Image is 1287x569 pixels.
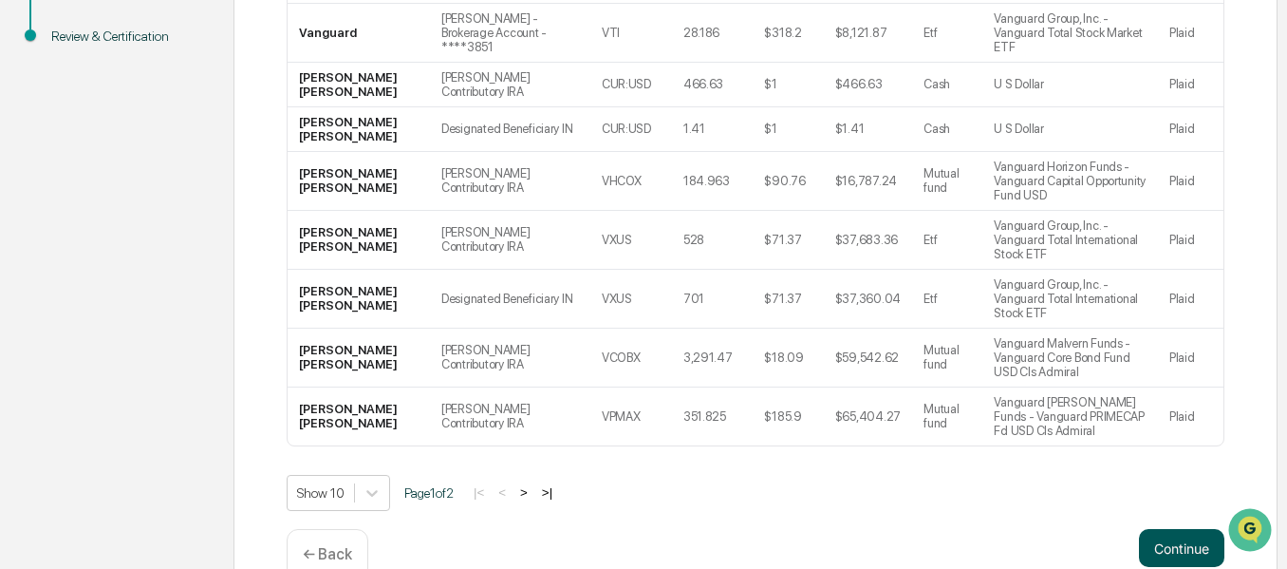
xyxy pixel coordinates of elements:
[19,145,53,180] img: 1746055101610-c473b297-6a78-478c-a979-82029cc54cd1
[288,388,430,446] td: [PERSON_NAME] [PERSON_NAME]
[288,211,430,270] td: [PERSON_NAME] [PERSON_NAME]
[912,152,982,211] td: Mutual fund
[138,241,153,256] div: 🗄️
[753,388,823,446] td: $185.9
[590,4,672,63] td: VTI
[590,388,672,446] td: VPMAX
[11,268,127,302] a: 🔎Data Lookup
[1226,506,1278,558] iframe: Open customer support
[672,107,754,152] td: 1.41
[672,388,754,446] td: 351.825
[912,4,982,63] td: Etf
[982,107,1158,152] td: U S Dollar
[38,239,122,258] span: Preclearance
[430,152,590,211] td: [PERSON_NAME] Contributory IRA
[590,211,672,270] td: VXUS
[753,63,823,107] td: $1
[590,270,672,329] td: VXUS
[1158,63,1223,107] td: Plaid
[1158,107,1223,152] td: Plaid
[672,211,754,270] td: 528
[19,241,34,256] div: 🖐️
[430,388,590,446] td: [PERSON_NAME] Contributory IRA
[1139,529,1224,567] button: Continue
[982,4,1158,63] td: Vanguard Group, Inc. - Vanguard Total Stock Market ETF
[824,4,912,63] td: $8,121.87
[514,484,533,501] button: >
[1158,4,1223,63] td: Plaid
[1158,152,1223,211] td: Plaid
[19,40,345,70] p: How can we help?
[912,211,982,270] td: Etf
[288,152,430,211] td: [PERSON_NAME] [PERSON_NAME]
[982,329,1158,388] td: Vanguard Malvern Funds - Vanguard Core Bond Fund USD Cls Admiral
[753,107,823,152] td: $1
[982,270,1158,329] td: Vanguard Group, Inc. - Vanguard Total International Stock ETF
[672,63,754,107] td: 466.63
[157,239,235,258] span: Attestations
[1158,388,1223,446] td: Plaid
[323,151,345,174] button: Start new chat
[982,152,1158,211] td: Vanguard Horizon Funds - Vanguard Capital Opportunity Fund USD
[130,232,243,266] a: 🗄️Attestations
[912,388,982,446] td: Mutual fund
[134,321,230,336] a: Powered byPylon
[65,164,240,180] div: We're available if you need us!
[912,63,982,107] td: Cash
[912,107,982,152] td: Cash
[824,107,912,152] td: $1.41
[1158,270,1223,329] td: Plaid
[38,275,120,294] span: Data Lookup
[590,107,672,152] td: CUR:USD
[982,388,1158,446] td: Vanguard [PERSON_NAME] Funds - Vanguard PRIMECAP Fd USD Cls Admiral
[430,329,590,388] td: [PERSON_NAME] Contributory IRA
[536,484,558,501] button: >|
[590,63,672,107] td: CUR:USD
[753,211,823,270] td: $71.37
[672,329,754,388] td: 3,291.47
[288,270,430,329] td: [PERSON_NAME] [PERSON_NAME]
[590,329,672,388] td: VCOBX
[493,484,512,501] button: <
[982,211,1158,270] td: Vanguard Group, Inc. - Vanguard Total International Stock ETF
[430,63,590,107] td: [PERSON_NAME] Contributory IRA
[672,152,754,211] td: 184.963
[753,4,823,63] td: $318.2
[303,545,352,563] p: ← Back
[430,107,590,152] td: Designated Beneficiary IN
[982,63,1158,107] td: U S Dollar
[753,329,823,388] td: $18.09
[672,4,754,63] td: 28.186
[288,63,430,107] td: [PERSON_NAME] [PERSON_NAME]
[672,270,754,329] td: 701
[753,270,823,329] td: $71.37
[824,329,912,388] td: $59,542.62
[404,485,454,501] span: Page 1 of 2
[468,484,490,501] button: |<
[1158,329,1223,388] td: Plaid
[824,388,912,446] td: $65,404.27
[824,270,912,329] td: $37,360.04
[824,63,912,107] td: $466.63
[430,270,590,329] td: Designated Beneficiary IN
[189,322,230,336] span: Pylon
[65,145,311,164] div: Start new chat
[824,211,912,270] td: $37,683.36
[912,270,982,329] td: Etf
[912,329,982,388] td: Mutual fund
[51,27,203,47] div: Review & Certification
[288,4,430,63] td: Vanguard
[430,211,590,270] td: [PERSON_NAME] Contributory IRA
[590,152,672,211] td: VHCOX
[430,4,590,63] td: [PERSON_NAME] - Brokerage Account - ****3851
[824,152,912,211] td: $16,787.24
[288,329,430,388] td: [PERSON_NAME] [PERSON_NAME]
[1158,211,1223,270] td: Plaid
[288,107,430,152] td: [PERSON_NAME] [PERSON_NAME]
[753,152,823,211] td: $90.76
[19,277,34,293] div: 🔎
[11,232,130,266] a: 🖐️Preclearance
